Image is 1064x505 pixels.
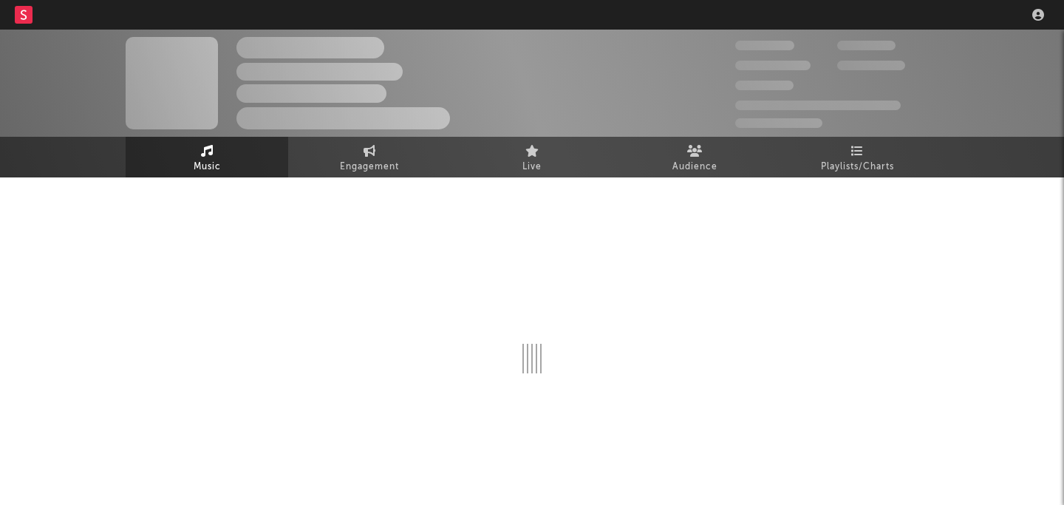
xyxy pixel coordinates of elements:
span: 300,000 [735,41,794,50]
span: 1,000,000 [837,61,905,70]
span: Playlists/Charts [821,158,894,176]
span: Live [522,158,542,176]
a: Audience [613,137,776,177]
span: 100,000 [735,81,794,90]
span: 50,000,000 Monthly Listeners [735,101,901,110]
a: Playlists/Charts [776,137,938,177]
span: Audience [672,158,717,176]
a: Music [126,137,288,177]
a: Engagement [288,137,451,177]
span: 100,000 [837,41,896,50]
a: Live [451,137,613,177]
span: Music [194,158,221,176]
span: Jump Score: 85.0 [735,118,822,128]
span: Engagement [340,158,399,176]
span: 50,000,000 [735,61,811,70]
